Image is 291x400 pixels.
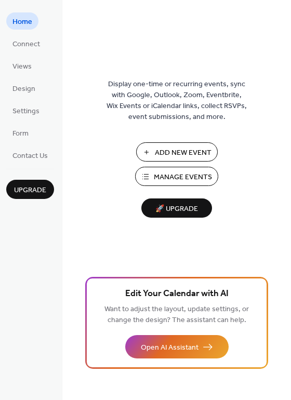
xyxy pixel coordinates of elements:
[125,335,229,358] button: Open AI Assistant
[154,172,212,183] span: Manage Events
[125,287,229,301] span: Edit Your Calendar with AI
[107,79,247,123] span: Display one-time or recurring events, sync with Google, Outlook, Zoom, Eventbrite, Wix Events or ...
[155,148,211,158] span: Add New Event
[6,35,46,52] a: Connect
[12,39,40,50] span: Connect
[12,106,39,117] span: Settings
[6,12,38,30] a: Home
[135,167,218,186] button: Manage Events
[12,151,48,162] span: Contact Us
[6,124,35,141] a: Form
[12,17,32,28] span: Home
[6,57,38,74] a: Views
[12,61,32,72] span: Views
[148,202,206,216] span: 🚀 Upgrade
[6,79,42,97] a: Design
[14,185,46,196] span: Upgrade
[12,128,29,139] span: Form
[6,102,46,119] a: Settings
[104,302,249,327] span: Want to adjust the layout, update settings, or change the design? The assistant can help.
[141,198,212,218] button: 🚀 Upgrade
[6,180,54,199] button: Upgrade
[6,146,54,164] a: Contact Us
[141,342,199,353] span: Open AI Assistant
[12,84,35,95] span: Design
[136,142,218,162] button: Add New Event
